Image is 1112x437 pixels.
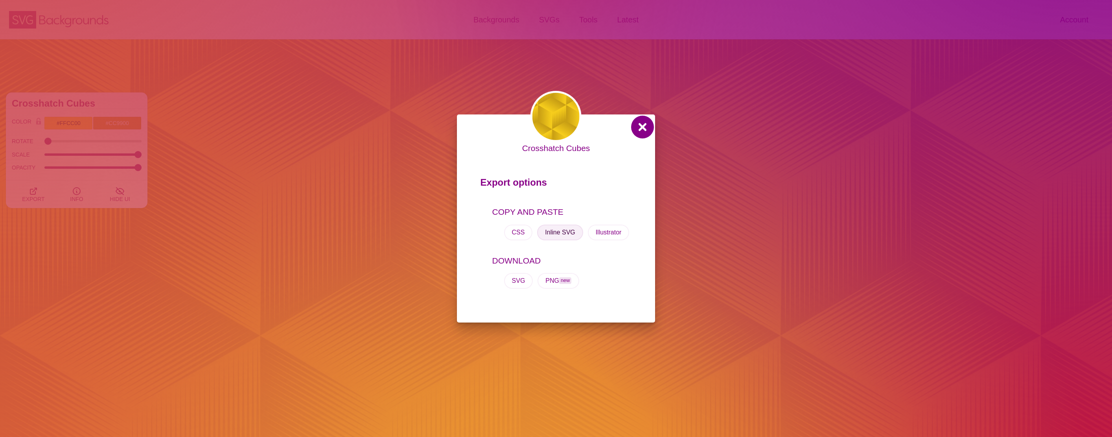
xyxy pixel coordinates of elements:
[492,206,632,218] p: COPY AND PASTE
[492,254,632,267] p: DOWNLOAD
[538,273,579,289] button: PNGnew
[504,273,533,289] button: SVG
[530,91,582,142] img: fancy golden cube pattern
[481,173,632,195] p: Export options
[588,225,630,240] button: Illustrator
[537,225,583,240] button: Inline SVG
[559,277,571,284] span: new
[504,225,533,240] button: CSS
[522,142,590,155] p: Crosshatch Cubes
